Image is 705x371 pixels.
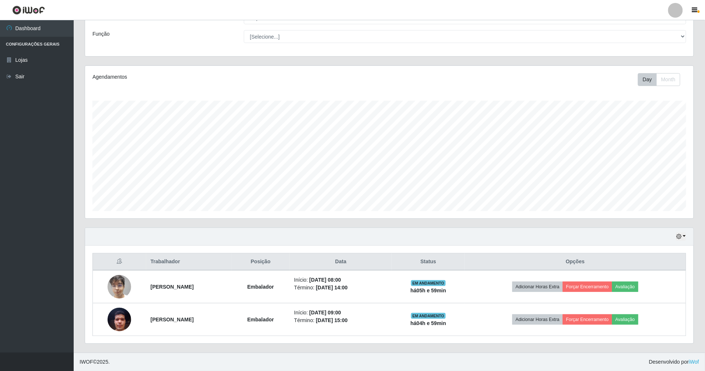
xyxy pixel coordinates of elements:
[92,73,333,81] div: Agendamentos
[294,309,388,317] li: Início:
[80,359,93,365] span: IWOF
[80,358,110,366] span: © 2025 .
[294,276,388,284] li: Início:
[316,285,348,290] time: [DATE] 14:00
[309,277,341,283] time: [DATE] 08:00
[108,271,131,302] img: 1758816097669.jpeg
[316,317,348,323] time: [DATE] 15:00
[12,6,45,15] img: CoreUI Logo
[290,253,392,271] th: Data
[638,73,686,86] div: Toolbar with button groups
[512,282,563,292] button: Adicionar Horas Extra
[232,253,290,271] th: Posição
[392,253,465,271] th: Status
[92,30,110,38] label: Função
[612,282,638,292] button: Avaliação
[294,317,388,324] li: Término:
[309,310,341,315] time: [DATE] 09:00
[151,284,194,290] strong: [PERSON_NAME]
[411,313,446,319] span: EM ANDAMENTO
[108,304,131,335] img: 1740566003126.jpeg
[411,280,446,286] span: EM ANDAMENTO
[411,288,446,293] strong: há 05 h e 59 min
[247,284,274,290] strong: Embalador
[247,317,274,322] strong: Embalador
[151,317,194,322] strong: [PERSON_NAME]
[294,284,388,292] li: Término:
[512,314,563,325] button: Adicionar Horas Extra
[563,314,612,325] button: Forçar Encerramento
[146,253,232,271] th: Trabalhador
[411,320,446,326] strong: há 04 h e 59 min
[563,282,612,292] button: Forçar Encerramento
[612,314,638,325] button: Avaliação
[656,73,680,86] button: Month
[638,73,657,86] button: Day
[649,358,699,366] span: Desenvolvido por
[638,73,680,86] div: First group
[689,359,699,365] a: iWof
[465,253,686,271] th: Opções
